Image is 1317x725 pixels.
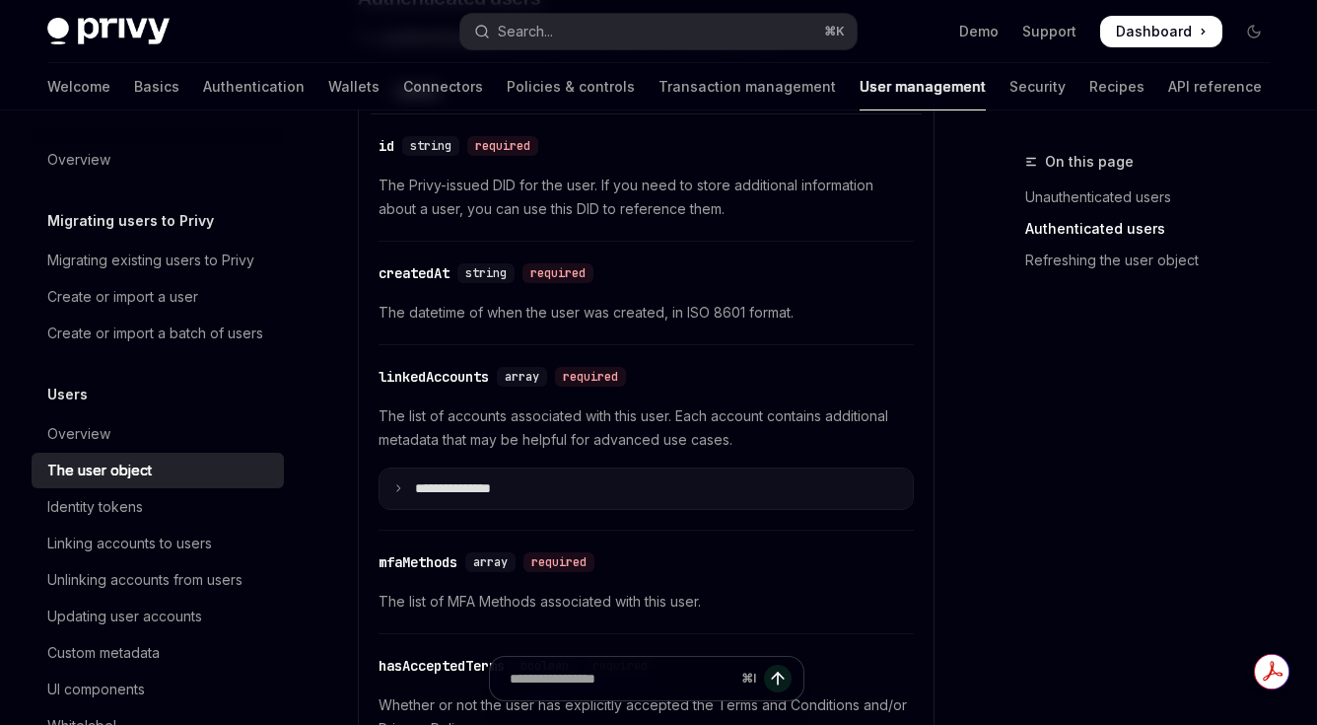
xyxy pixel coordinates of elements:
button: Open search [460,14,858,49]
span: The datetime of when the user was created, in ISO 8601 format. [379,301,914,325]
a: Basics [134,63,179,110]
a: API reference [1168,63,1262,110]
a: Unauthenticated users [1025,181,1285,213]
a: Refreshing the user object [1025,245,1285,276]
span: array [505,369,539,385]
a: Demo [959,22,999,41]
div: required [555,367,626,387]
a: Create or import a batch of users [32,316,284,351]
a: Updating user accounts [32,599,284,634]
a: Recipes [1089,63,1144,110]
a: Migrating existing users to Privy [32,243,284,278]
a: User management [860,63,986,110]
div: id [379,136,394,156]
a: Transaction management [658,63,836,110]
a: Welcome [47,63,110,110]
div: Linking accounts to users [47,532,212,555]
a: Connectors [403,63,483,110]
span: string [410,138,451,154]
a: Overview [32,416,284,452]
div: UI components [47,678,145,701]
div: mfaMethods [379,552,457,572]
span: ⌘ K [824,24,845,39]
button: Toggle dark mode [1238,16,1270,47]
div: Custom metadata [47,641,160,665]
span: The list of accounts associated with this user. Each account contains additional metadata that ma... [379,404,914,452]
h5: Users [47,383,88,406]
span: The list of MFA Methods associated with this user. [379,590,914,614]
span: On this page [1045,150,1134,174]
a: Dashboard [1100,16,1222,47]
a: Unlinking accounts from users [32,562,284,598]
div: createdAt [379,263,450,283]
input: Ask a question... [510,657,733,700]
span: The Privy-issued DID for the user. If you need to store additional information about a user, you ... [379,174,914,221]
a: Authenticated users [1025,213,1285,245]
a: UI components [32,672,284,707]
div: The user object [47,459,152,482]
h5: Migrating users to Privy [47,209,214,233]
img: dark logo [47,18,170,45]
a: Authentication [203,63,305,110]
a: Wallets [328,63,380,110]
button: Send message [764,665,792,692]
span: string [465,265,507,281]
div: Identity tokens [47,495,143,519]
div: required [523,552,594,572]
a: Create or import a user [32,279,284,315]
div: Updating user accounts [47,605,202,628]
a: Overview [32,142,284,178]
a: Custom metadata [32,635,284,671]
a: Identity tokens [32,489,284,525]
div: required [522,263,593,283]
div: linkedAccounts [379,367,489,387]
div: Create or import a batch of users [47,322,263,345]
a: Security [1009,63,1066,110]
div: required [467,136,538,156]
div: Overview [47,422,110,446]
div: Search... [498,20,553,43]
a: The user object [32,453,284,488]
a: Support [1022,22,1076,41]
div: Create or import a user [47,285,198,309]
a: Policies & controls [507,63,635,110]
a: Linking accounts to users [32,526,284,561]
span: array [473,554,508,570]
span: Dashboard [1116,22,1192,41]
div: Unlinking accounts from users [47,568,243,592]
div: Migrating existing users to Privy [47,249,254,272]
div: Overview [47,148,110,172]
